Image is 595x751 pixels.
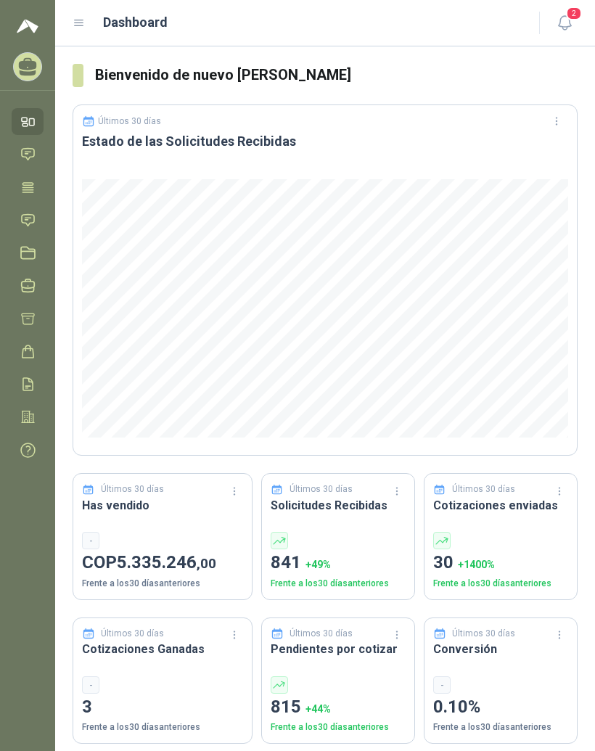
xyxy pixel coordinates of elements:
[82,496,243,514] h3: Has vendido
[452,483,515,496] p: Últimos 30 días
[82,694,243,721] p: 3
[433,721,568,734] p: Frente a los 30 días anteriores
[95,64,578,86] h3: Bienvenido de nuevo [PERSON_NAME]
[82,721,243,734] p: Frente a los 30 días anteriores
[82,532,99,549] div: -
[305,703,331,715] span: + 44 %
[101,483,164,496] p: Últimos 30 días
[82,577,243,591] p: Frente a los 30 días anteriores
[271,496,406,514] h3: Solicitudes Recibidas
[271,721,406,734] p: Frente a los 30 días anteriores
[82,640,243,658] h3: Cotizaciones Ganadas
[197,555,216,572] span: ,00
[290,627,353,641] p: Últimos 30 días
[551,10,578,36] button: 2
[82,549,243,577] p: COP
[433,577,568,591] p: Frente a los 30 días anteriores
[433,549,568,577] p: 30
[290,483,353,496] p: Últimos 30 días
[17,17,38,35] img: Logo peakr
[433,640,568,658] h3: Conversión
[101,627,164,641] p: Últimos 30 días
[433,496,568,514] h3: Cotizaciones enviadas
[271,549,406,577] p: 841
[271,640,406,658] h3: Pendientes por cotizar
[82,676,99,694] div: -
[458,559,495,570] span: + 1400 %
[452,627,515,641] p: Últimos 30 días
[305,559,331,570] span: + 49 %
[82,133,568,150] h3: Estado de las Solicitudes Recibidas
[566,7,582,20] span: 2
[433,694,568,721] p: 0.10%
[271,577,406,591] p: Frente a los 30 días anteriores
[103,12,168,33] h1: Dashboard
[98,116,161,126] p: Últimos 30 días
[271,694,406,721] p: 815
[433,676,451,694] div: -
[117,552,216,573] span: 5.335.246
